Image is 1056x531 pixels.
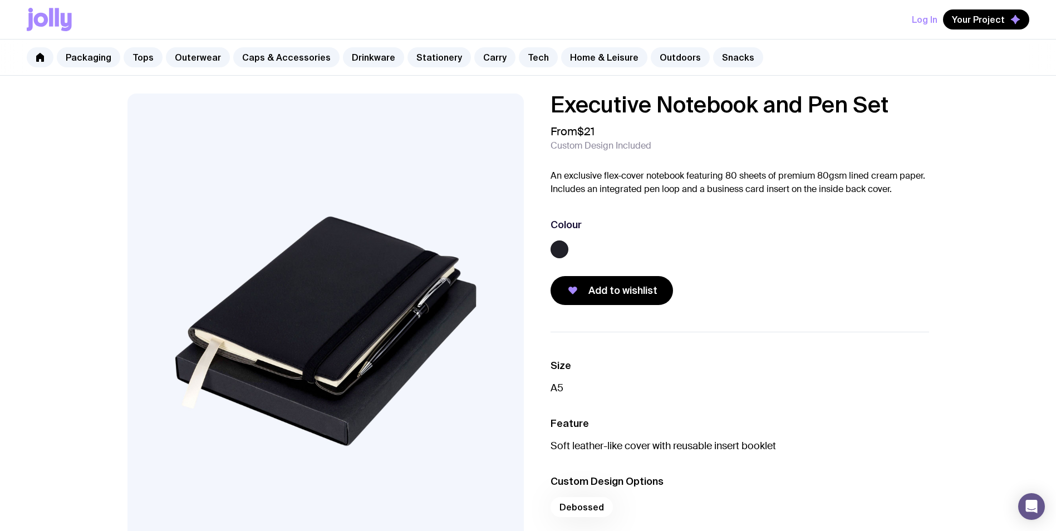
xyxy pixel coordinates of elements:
p: An exclusive flex-cover notebook featuring 80 sheets of premium 80gsm lined cream paper. Includes... [551,169,929,196]
button: Your Project [943,9,1029,29]
span: Your Project [952,14,1005,25]
h3: Size [551,359,929,372]
a: Tech [519,47,558,67]
a: Outdoors [651,47,710,67]
a: Carry [474,47,515,67]
h3: Colour [551,218,582,232]
a: Tops [124,47,163,67]
h1: Executive Notebook and Pen Set [551,94,929,116]
button: Log In [912,9,937,29]
a: Caps & Accessories [233,47,340,67]
span: Add to wishlist [588,284,657,297]
h3: Feature [551,417,929,430]
a: Drinkware [343,47,404,67]
p: Soft leather-like cover with reusable insert booklet [551,439,929,453]
a: Home & Leisure [561,47,647,67]
span: From [551,125,595,138]
a: Stationery [407,47,471,67]
h3: Custom Design Options [551,475,929,488]
p: A5 [551,381,929,395]
a: Outerwear [166,47,230,67]
span: $21 [577,124,595,139]
div: Open Intercom Messenger [1018,493,1045,520]
span: Custom Design Included [551,140,651,151]
a: Snacks [713,47,763,67]
button: Add to wishlist [551,276,673,305]
a: Packaging [57,47,120,67]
